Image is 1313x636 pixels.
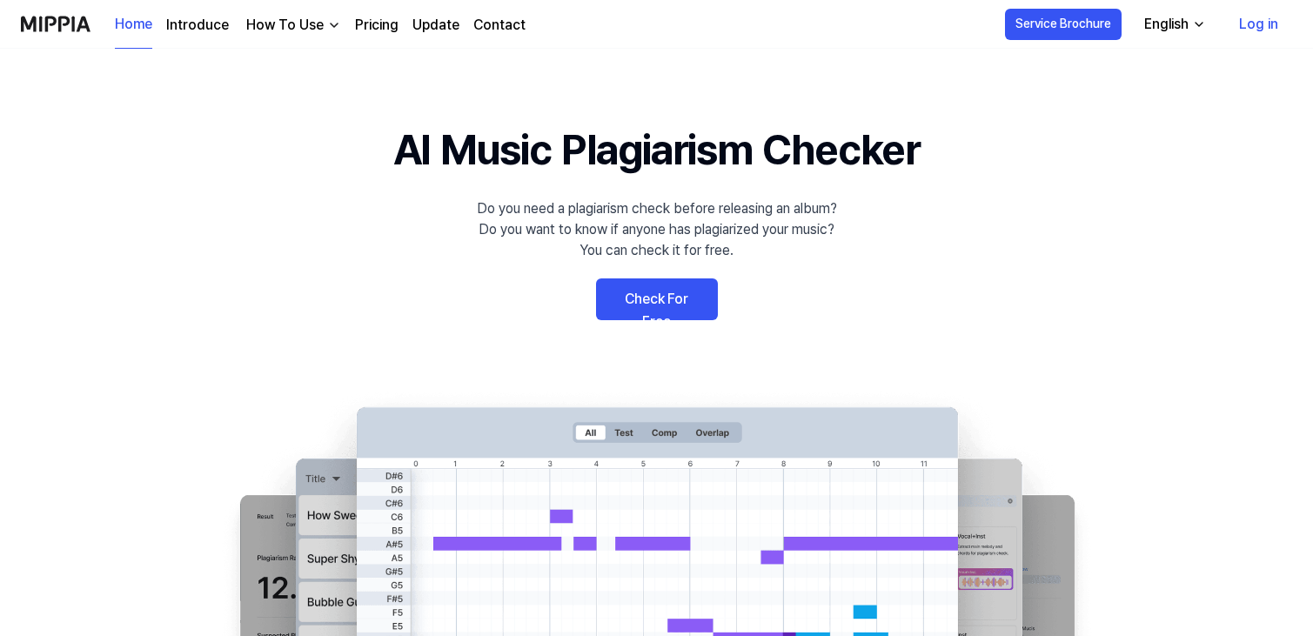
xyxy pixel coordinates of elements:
a: Check For Free [596,278,718,320]
a: Contact [473,15,526,36]
button: English [1130,7,1216,42]
button: Service Brochure [1005,9,1122,40]
a: Home [115,1,152,49]
a: Update [412,15,459,36]
a: Introduce [166,15,229,36]
img: down [327,18,341,32]
div: English [1141,14,1192,35]
h1: AI Music Plagiarism Checker [393,118,920,181]
div: Do you need a plagiarism check before releasing an album? Do you want to know if anyone has plagi... [477,198,837,261]
a: Pricing [355,15,399,36]
button: How To Use [243,15,341,36]
div: How To Use [243,15,327,36]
